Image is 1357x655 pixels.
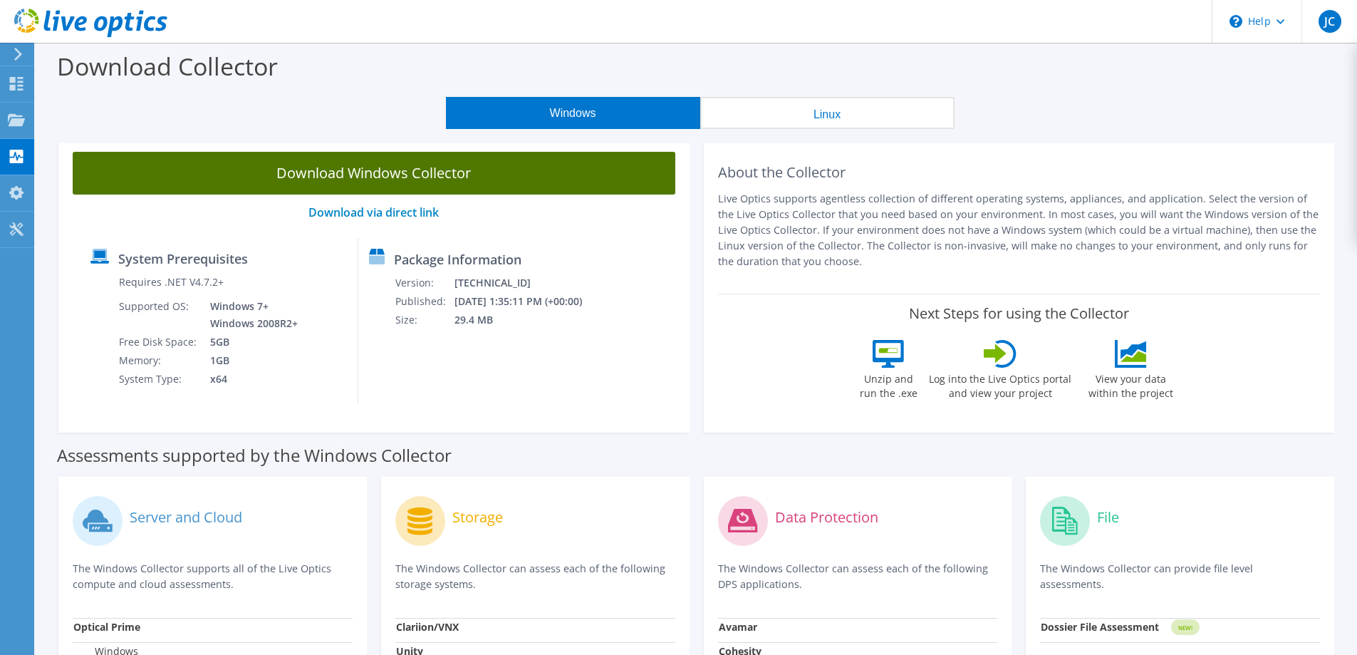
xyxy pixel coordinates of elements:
a: Download Windows Collector [73,152,675,195]
label: Server and Cloud [130,510,242,525]
td: Windows 7+ Windows 2008R2+ [199,297,301,333]
td: Published: [395,292,454,311]
label: Log into the Live Optics portal and view your project [928,368,1072,401]
td: 29.4 MB [454,311,601,329]
p: The Windows Collector can assess each of the following DPS applications. [718,561,998,592]
p: The Windows Collector can assess each of the following storage systems. [395,561,675,592]
button: Windows [446,97,700,129]
td: Memory: [118,351,199,370]
svg: \n [1229,15,1242,28]
label: Package Information [394,252,521,267]
td: 1GB [199,351,301,370]
label: Data Protection [775,510,878,525]
button: Linux [700,97,955,129]
label: Storage [452,510,503,525]
td: x64 [199,370,301,388]
p: The Windows Collector can provide file level assessments. [1040,561,1320,592]
tspan: NEW! [1178,624,1192,631]
label: Unzip and run the .exe [856,368,921,401]
p: Live Optics supports agentless collection of different operating systems, appliances, and applica... [718,191,1321,269]
td: [TECHNICAL_ID] [454,274,601,292]
td: [DATE] 1:35:11 PM (+00:00) [454,292,601,311]
td: System Type: [118,370,199,388]
p: The Windows Collector supports all of the Live Optics compute and cloud assessments. [73,561,353,592]
td: Size: [395,311,454,329]
strong: Dossier File Assessment [1041,620,1159,634]
strong: Avamar [719,620,757,634]
label: Assessments supported by the Windows Collector [57,448,452,463]
td: 5GB [199,333,301,351]
td: Free Disk Space: [118,333,199,351]
h2: About the Collector [718,164,1321,181]
strong: Clariion/VNX [396,620,459,634]
span: JC [1319,10,1341,33]
label: Next Steps for using the Collector [909,305,1129,322]
a: Download via direct link [308,205,439,220]
label: Requires .NET V4.7.2+ [119,275,224,289]
label: System Prerequisites [118,252,248,266]
label: File [1097,510,1119,525]
td: Supported OS: [118,297,199,333]
label: View your data within the project [1079,368,1182,401]
td: Version: [395,274,454,292]
strong: Optical Prime [73,620,140,634]
label: Download Collector [57,50,278,83]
